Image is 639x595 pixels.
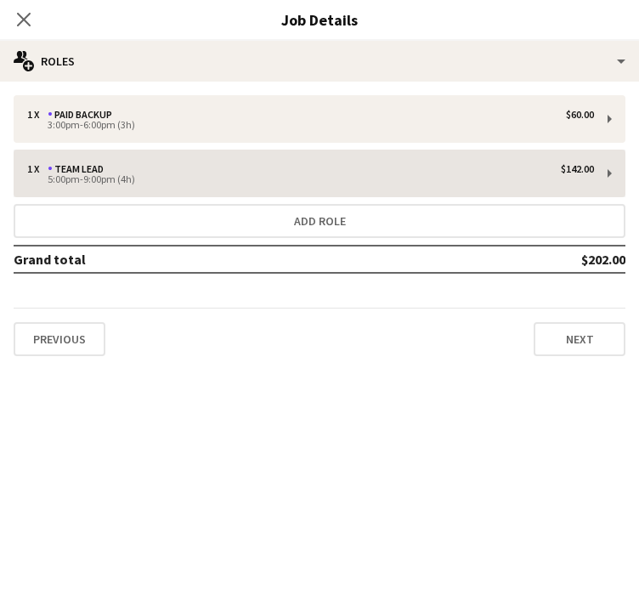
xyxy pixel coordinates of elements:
[14,204,625,238] button: Add role
[48,109,119,121] div: Paid Backup
[27,163,48,175] div: 1 x
[27,109,48,121] div: 1 x
[566,109,594,121] div: $60.00
[48,163,110,175] div: Team Lead
[27,121,594,129] div: 3:00pm-6:00pm (3h)
[534,322,625,356] button: Next
[561,163,594,175] div: $142.00
[14,322,105,356] button: Previous
[14,246,391,273] td: Grand total
[27,175,594,184] div: 5:00pm-9:00pm (4h)
[391,246,625,273] td: $202.00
